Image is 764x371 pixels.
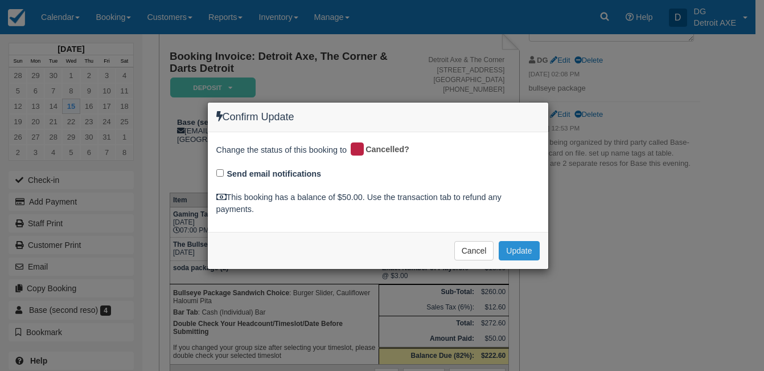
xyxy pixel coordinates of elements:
label: Send email notifications [227,168,322,180]
span: Change the status of this booking to [216,144,347,159]
div: This booking has a balance of $50.00. Use the transaction tab to refund any payments. [216,191,540,215]
button: Cancel [454,241,494,260]
button: Update [499,241,539,260]
h4: Confirm Update [216,111,540,123]
div: Cancelled? [349,141,417,159]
